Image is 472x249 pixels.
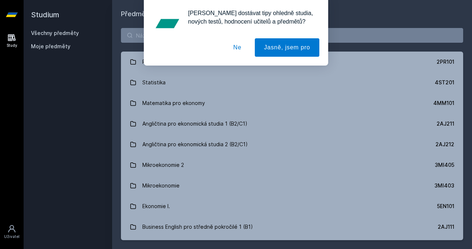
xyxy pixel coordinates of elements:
div: Business English pro středně pokročilé 1 (B1) [142,220,253,234]
img: notification icon [153,9,182,38]
div: Matematika pro ekonomy [142,96,205,111]
div: Ekonomie I. [142,199,170,214]
div: Angličtina pro ekonomická studia 1 (B2/C1) [142,116,247,131]
a: Business English pro středně pokročilé 1 (B1) 2AJ111 [121,217,463,237]
a: Matematika pro ekonomy 4MM101 [121,93,463,113]
div: Angličtina pro ekonomická studia 2 (B2/C1) [142,137,248,152]
div: Statistika [142,75,166,90]
a: Mikroekonomie 3MI403 [121,175,463,196]
div: 3MI405 [435,161,454,169]
a: Statistika 4ST201 [121,72,463,93]
div: 4ST201 [435,79,454,86]
div: Mikroekonomie [142,178,180,193]
div: 2AJ111 [438,223,454,231]
div: Mikroekonomie 2 [142,158,184,172]
div: 5EN101 [437,203,454,210]
button: Ne [224,38,251,57]
a: Angličtina pro ekonomická studia 1 (B2/C1) 2AJ211 [121,113,463,134]
button: Jasně, jsem pro [255,38,319,57]
a: Ekonomie I. 5EN101 [121,196,463,217]
div: Uživatel [4,234,20,239]
div: 2AJ211 [437,120,454,127]
div: [PERSON_NAME] dostávat tipy ohledně studia, nových testů, hodnocení učitelů a předmětů? [182,9,319,26]
div: 4MM101 [433,99,454,107]
a: Uživatel [1,221,22,243]
div: 2AJ212 [435,141,454,148]
div: 3MI403 [434,182,454,189]
a: Mikroekonomie 2 3MI405 [121,155,463,175]
a: Angličtina pro ekonomická studia 2 (B2/C1) 2AJ212 [121,134,463,155]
